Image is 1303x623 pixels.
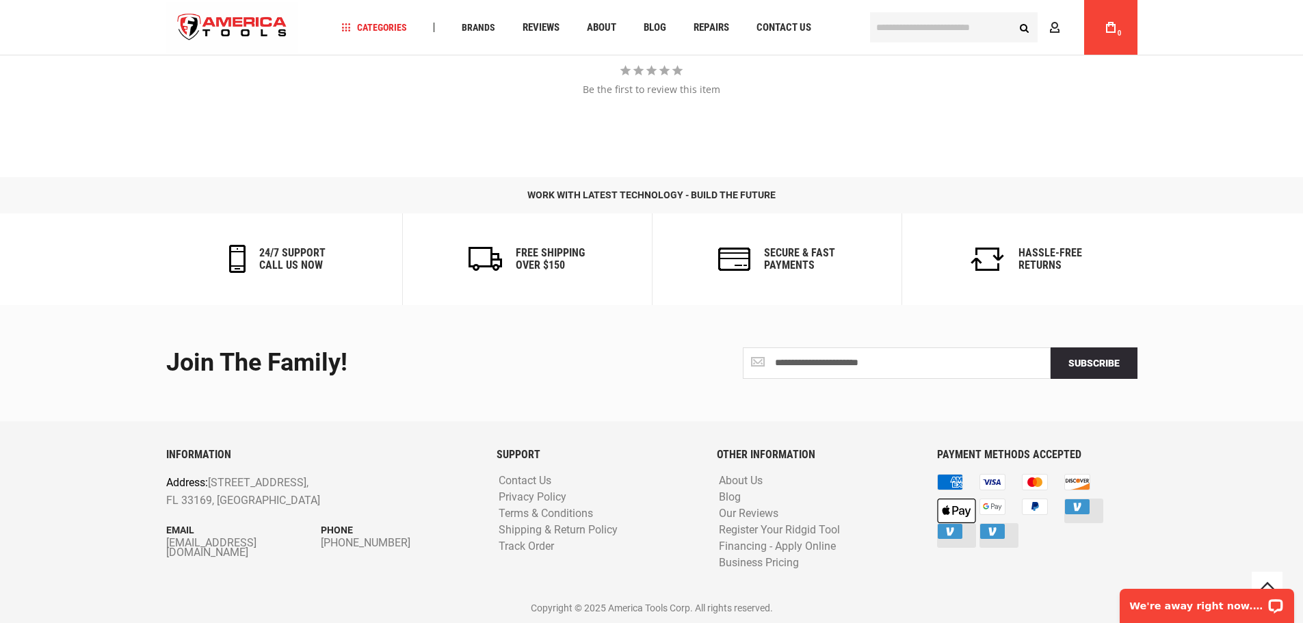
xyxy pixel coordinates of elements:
[1111,580,1303,623] iframe: LiveChat chat widget
[715,507,782,520] a: Our Reviews
[715,491,744,504] a: Blog
[166,476,208,489] span: Address:
[516,247,585,271] h6: Free Shipping Over $150
[1018,247,1082,271] h6: Hassle-Free Returns
[715,475,766,488] a: About Us
[456,18,501,37] a: Brands
[321,522,476,538] p: Phone
[166,349,642,377] div: Join the Family!
[166,474,414,509] p: [STREET_ADDRESS], FL 33169, [GEOGRAPHIC_DATA]
[166,83,1137,96] div: Be the first to review this item
[166,600,1137,615] p: Copyright © 2025 America Tools Corp. All rights reserved.
[715,557,802,570] a: Business Pricing
[495,540,557,553] a: Track Order
[1012,14,1038,40] button: Search
[495,491,570,504] a: Privacy Policy
[259,247,326,271] h6: 24/7 support call us now
[462,23,495,32] span: Brands
[166,538,321,557] a: [EMAIL_ADDRESS][DOMAIN_NAME]
[750,18,817,37] a: Contact Us
[644,23,666,33] span: Blog
[717,449,917,461] h6: OTHER INFORMATION
[756,23,811,33] span: Contact Us
[166,522,321,538] p: Email
[516,18,566,37] a: Reviews
[581,18,622,37] a: About
[687,18,735,37] a: Repairs
[764,247,835,271] h6: secure & fast payments
[495,507,596,520] a: Terms & Conditions
[497,449,696,461] h6: SUPPORT
[523,23,560,33] span: Reviews
[166,449,476,461] h6: INFORMATION
[321,538,476,548] a: [PHONE_NUMBER]
[166,2,299,53] a: store logo
[694,23,729,33] span: Repairs
[1068,358,1120,369] span: Subscribe
[715,540,839,553] a: Financing - Apply Online
[715,524,843,537] a: Register Your Ridgid Tool
[495,475,555,488] a: Contact Us
[341,23,407,32] span: Categories
[335,18,413,37] a: Categories
[1051,347,1137,379] button: Subscribe
[166,2,299,53] img: America Tools
[937,449,1137,461] h6: PAYMENT METHODS ACCEPTED
[495,524,621,537] a: Shipping & Return Policy
[637,18,672,37] a: Blog
[1118,29,1122,37] span: 0
[587,23,616,33] span: About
